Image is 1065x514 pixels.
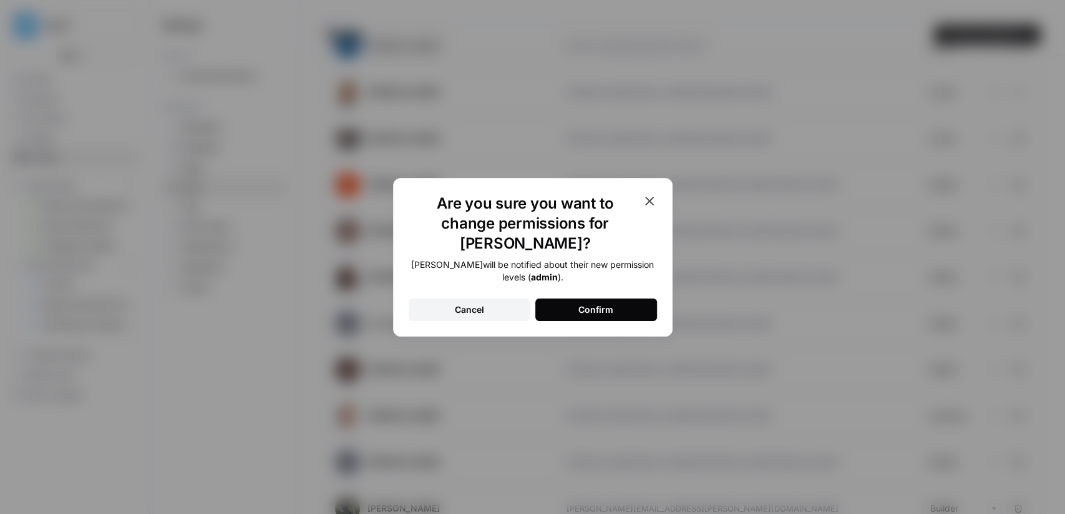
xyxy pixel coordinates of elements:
[535,299,657,321] button: Confirm
[409,194,642,254] h1: Are you sure you want to change permissions for [PERSON_NAME]?
[455,304,484,316] div: Cancel
[531,272,558,282] b: admin
[409,299,530,321] button: Cancel
[409,259,657,284] div: [PERSON_NAME] will be notified about their new permission levels ( ).
[578,304,613,316] div: Confirm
